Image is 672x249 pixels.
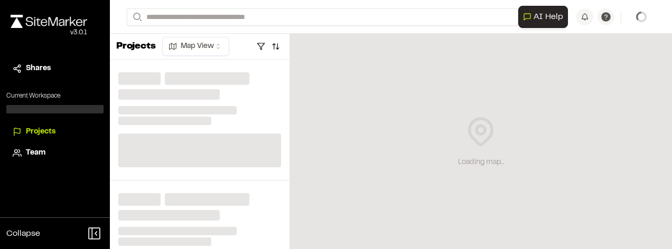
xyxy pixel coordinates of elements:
[6,227,40,240] span: Collapse
[26,147,45,159] span: Team
[26,126,55,138] span: Projects
[127,8,146,26] button: Search
[11,28,87,37] div: Oh geez...please don't...
[26,63,51,74] span: Shares
[518,6,572,28] div: Open AI Assistant
[13,126,97,138] a: Projects
[518,6,568,28] button: Open AI Assistant
[6,91,104,101] p: Current Workspace
[458,157,504,168] div: Loading map...
[534,11,563,23] span: AI Help
[116,40,156,54] p: Projects
[11,15,87,28] img: rebrand.png
[13,63,97,74] a: Shares
[13,147,97,159] a: Team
